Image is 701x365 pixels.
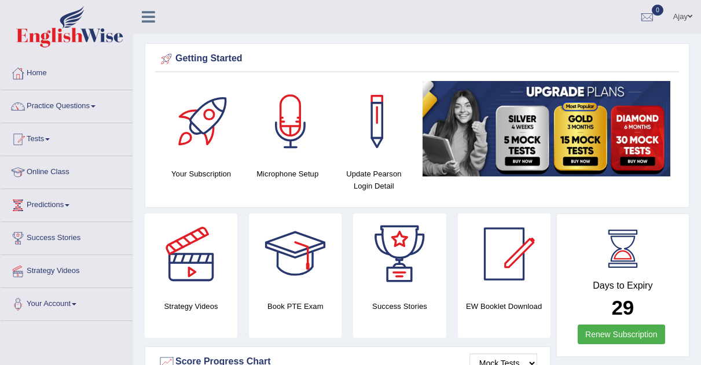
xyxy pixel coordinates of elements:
[336,168,411,192] h4: Update Pearson Login Detail
[611,296,634,319] b: 29
[1,189,133,218] a: Predictions
[1,222,133,251] a: Success Stories
[1,288,133,317] a: Your Account
[158,50,676,68] div: Getting Started
[1,123,133,152] a: Tests
[164,168,238,180] h4: Your Subscription
[250,168,325,180] h4: Microphone Setup
[1,90,133,119] a: Practice Questions
[1,57,133,86] a: Home
[458,300,550,312] h4: EW Booklet Download
[652,5,663,16] span: 0
[570,281,676,291] h4: Days to Expiry
[423,81,670,176] img: small5.jpg
[1,156,133,185] a: Online Class
[578,325,665,344] a: Renew Subscription
[249,300,342,312] h4: Book PTE Exam
[145,300,237,312] h4: Strategy Videos
[353,300,446,312] h4: Success Stories
[1,255,133,284] a: Strategy Videos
